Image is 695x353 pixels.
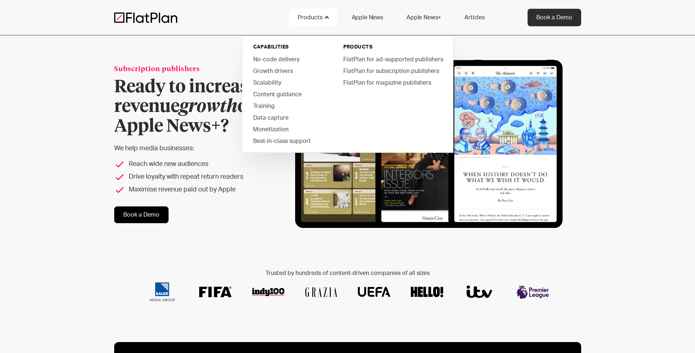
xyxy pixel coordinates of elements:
a: Book a Demo [528,9,581,26]
em: growth [179,98,238,116]
div: PRODUCTS [343,43,442,51]
a: FlatPlan for ad-supported publishers [337,53,448,65]
h2: Trusted by hundreds of content-driven companies of all sizes [138,270,558,277]
div: Products [298,13,323,22]
a: Apple News [343,9,392,26]
a: Data capture [247,112,330,123]
a: Apple News+ [398,9,450,26]
div: Book a Demo [536,13,572,22]
a: Growth drivers [247,65,330,77]
li: Drive loyalty with repeat return readers [114,172,282,182]
h1: Ready to increase revenue on Apple News+? [114,77,282,136]
div: capabilities [253,43,324,51]
a: No-code delivery [247,53,330,65]
a: Training [247,100,330,112]
a: FlatPlan for magazine publishers [337,77,448,88]
a: Articles [456,9,494,26]
li: Maximise revenue paid out by Apple [114,185,282,195]
li: Reach wide new audiences [114,159,282,169]
div: Subscription publishers [114,65,282,74]
a: Content guidance [247,88,330,100]
div: Products [289,9,337,26]
p: We help media businesses: [114,144,282,154]
a: Monetization [247,123,330,135]
a: FlatPlan for subscription publishers [337,65,448,77]
nav: Products [242,33,453,153]
a: Scalability [247,77,330,88]
a: Best-in-class support [247,135,330,147]
a: Book a Demo [114,206,169,223]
